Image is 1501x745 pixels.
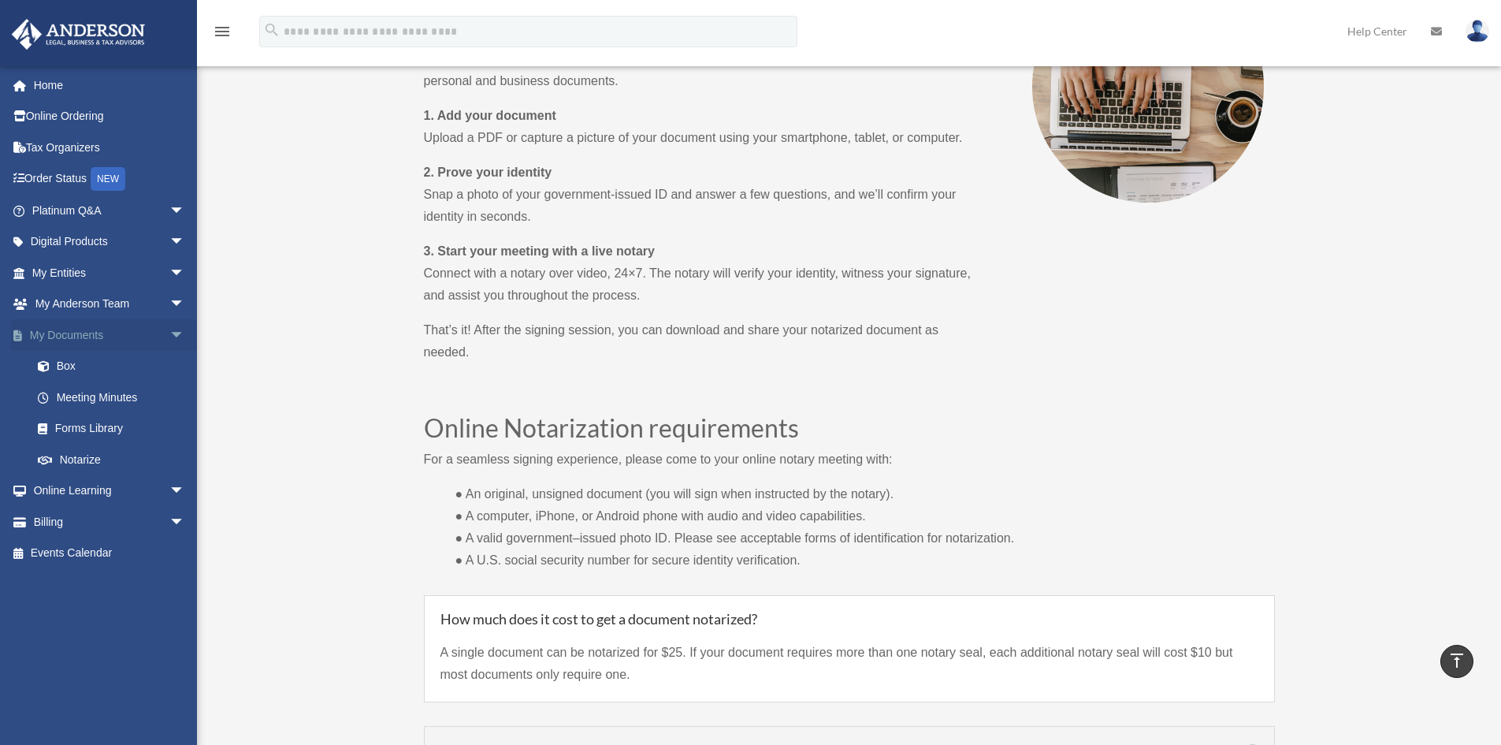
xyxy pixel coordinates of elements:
strong: 2. Prove your identity [424,166,552,179]
div: NEW [91,167,125,191]
i: menu [213,22,232,41]
i: vertical_align_top [1447,651,1466,670]
p: ● An original, unsigned document (you will sign when instructed by the notary). ● A computer, iPh... [424,483,1275,572]
a: Online Ordering [11,101,209,132]
a: Billingarrow_drop_down [11,506,209,538]
a: Tax Organizers [11,132,209,163]
i: search [263,21,281,39]
p: For a seamless signing experience, please come to your online notary meeting with: [424,449,1275,483]
p: Snap a photo of your government-issued ID and answer a few questions, and we’ll confirm your iden... [424,162,975,240]
a: Digital Productsarrow_drop_down [11,226,209,258]
strong: 1. Add your document [424,109,556,122]
a: Home [11,69,209,101]
a: Forms Library [22,413,209,445]
span: arrow_drop_down [169,506,201,538]
p: , bringing trust online 24/7 for life’s most important personal and business documents. [424,48,975,105]
a: menu [213,28,232,41]
h5: How much does it cost to get a document notarized? [440,612,1258,626]
strong: 3. Start your meeting with a live notary [424,244,655,258]
a: vertical_align_top [1440,645,1473,678]
img: User Pic [1466,20,1489,43]
span: arrow_drop_down [169,257,201,289]
a: Online Learningarrow_drop_down [11,475,209,507]
span: arrow_drop_down [169,195,201,227]
a: Meeting Minutes [22,382,209,413]
span: arrow_drop_down [169,289,201,321]
a: My Entitiesarrow_drop_down [11,257,209,289]
span: arrow_drop_down [169,319,201,352]
p: A single document can be notarized for $25. If your document requires more than one notary seal, ... [440,642,1258,686]
a: My Anderson Teamarrow_drop_down [11,289,209,320]
a: Notarize [22,444,201,475]
a: Box [22,351,209,382]
span: arrow_drop_down [169,475,201,508]
h2: Online Notarization requirements [424,415,1275,449]
a: Events Calendar [11,538,209,569]
a: Platinum Q&Aarrow_drop_down [11,195,209,226]
p: Connect with a notary over video, 24×7. The notary will verify your identity, witness your signat... [424,240,975,319]
span: arrow_drop_down [169,226,201,259]
a: My Documentsarrow_drop_down [11,319,209,351]
p: That’s it! After the signing session, you can download and share your notarized document as needed. [424,319,975,363]
a: Order StatusNEW [11,163,209,196]
img: Anderson Advisors Platinum Portal [7,19,150,50]
p: Upload a PDF or capture a picture of your document using your smartphone, tablet, or computer. [424,105,975,162]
